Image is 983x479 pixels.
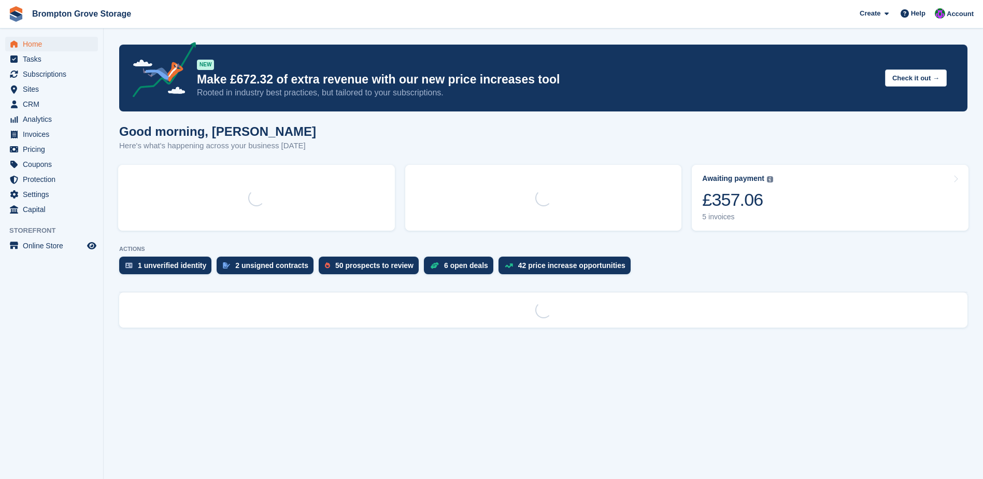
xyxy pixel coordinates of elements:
[702,189,773,210] div: £357.06
[197,87,877,98] p: Rooted in industry best practices, but tailored to your subscriptions.
[217,257,319,279] a: 2 unsigned contracts
[119,246,967,252] p: ACTIONS
[23,238,85,253] span: Online Store
[5,127,98,142] a: menu
[5,187,98,202] a: menu
[8,6,24,22] img: stora-icon-8386f47178a22dfd0bd8f6a31ec36ba5ce8667c1dd55bd0f319d3a0aa187defe.svg
[319,257,424,279] a: 50 prospects to review
[860,8,880,19] span: Create
[23,52,85,66] span: Tasks
[5,52,98,66] a: menu
[5,238,98,253] a: menu
[505,263,513,268] img: price_increase_opportunities-93ffe204e8149a01c8c9dc8f82e8f89637d9d84a8eef4429ea346261dce0b2c0.svg
[23,142,85,157] span: Pricing
[119,140,316,152] p: Here's what's happening across your business [DATE]
[702,174,764,183] div: Awaiting payment
[125,262,133,269] img: verify_identity-adf6edd0f0f0b5bbfe63781bf79b02c33cf7c696d77639b501bdc392416b5a36.svg
[424,257,498,279] a: 6 open deals
[223,262,230,269] img: contract_signature_icon-13c848040528278c33f63329250d36e43548de30e8caae1d1a13099fd9432cc5.svg
[23,127,85,142] span: Invoices
[5,157,98,172] a: menu
[947,9,974,19] span: Account
[23,202,85,217] span: Capital
[197,60,214,70] div: NEW
[767,176,773,182] img: icon-info-grey-7440780725fd019a000dd9b08b2336e03edf1995a4989e88bcd33f0948082b44.svg
[692,165,968,231] a: Awaiting payment £357.06 5 invoices
[23,157,85,172] span: Coupons
[5,82,98,96] a: menu
[86,239,98,252] a: Preview store
[5,67,98,81] a: menu
[9,226,103,236] span: Storefront
[23,172,85,187] span: Protection
[23,187,85,202] span: Settings
[119,124,316,138] h1: Good morning, [PERSON_NAME]
[325,262,330,269] img: prospect-51fa495bee0391a8d652442698ab0144808aea92771e9ea1ae160a38d050c398.svg
[935,8,945,19] img: Jo Brock
[911,8,925,19] span: Help
[124,42,196,101] img: price-adjustments-announcement-icon-8257ccfd72463d97f412b2fc003d46551f7dbcb40ab6d574587a9cd5c0d94...
[28,5,135,22] a: Brompton Grove Storage
[518,261,625,270] div: 42 price increase opportunities
[5,202,98,217] a: menu
[335,261,414,270] div: 50 prospects to review
[23,97,85,111] span: CRM
[23,37,85,51] span: Home
[235,261,308,270] div: 2 unsigned contracts
[5,172,98,187] a: menu
[138,261,206,270] div: 1 unverified identity
[23,112,85,126] span: Analytics
[23,82,85,96] span: Sites
[5,112,98,126] a: menu
[23,67,85,81] span: Subscriptions
[702,213,773,221] div: 5 invoices
[498,257,636,279] a: 42 price increase opportunities
[444,261,488,270] div: 6 open deals
[5,37,98,51] a: menu
[5,97,98,111] a: menu
[197,72,877,87] p: Make £672.32 of extra revenue with our new price increases tool
[5,142,98,157] a: menu
[885,69,947,87] button: Check it out →
[119,257,217,279] a: 1 unverified identity
[430,262,439,269] img: deal-1b604bf984904fb50ccaf53a9ad4b4a5d6e5aea283cecdc64d6e3604feb123c2.svg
